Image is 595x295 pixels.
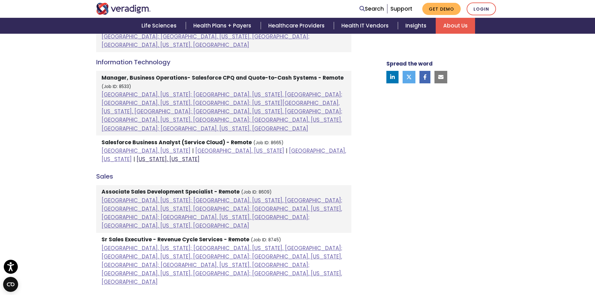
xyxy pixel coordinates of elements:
span: | [286,147,287,155]
h4: Information Technology [96,58,351,66]
a: [GEOGRAPHIC_DATA], [US_STATE]; [GEOGRAPHIC_DATA], [US_STATE], [GEOGRAPHIC_DATA]; [GEOGRAPHIC_DATA... [102,197,342,230]
a: Healthcare Providers [261,18,334,34]
a: Insights [398,18,436,34]
a: [GEOGRAPHIC_DATA], [US_STATE] [195,147,284,155]
a: [GEOGRAPHIC_DATA], [US_STATE] [102,147,191,155]
strong: Sr Sales Executive - Revenue Cycle Services - Remote [102,236,249,243]
small: (Job ID: 8609) [241,189,272,195]
a: Get Demo [422,3,461,15]
small: (Job ID: 8665) [253,140,284,146]
span: | [192,147,194,155]
a: [US_STATE], [US_STATE] [136,155,200,163]
a: Login [467,2,496,15]
small: (Job ID: 8533) [102,84,131,90]
strong: Associate Sales Development Specialist - Remote [102,188,240,195]
span: | [133,155,135,163]
a: [GEOGRAPHIC_DATA], [US_STATE]; [GEOGRAPHIC_DATA], [US_STATE], [GEOGRAPHIC_DATA]; [GEOGRAPHIC_DATA... [102,91,342,132]
small: (Job ID: 8745) [251,237,281,243]
a: [GEOGRAPHIC_DATA], [US_STATE]; [GEOGRAPHIC_DATA], [US_STATE], [GEOGRAPHIC_DATA]; [GEOGRAPHIC_DATA... [102,244,342,286]
strong: Spread the word [386,60,433,67]
img: Veradigm logo [96,3,151,15]
a: Search [359,5,384,13]
a: About Us [436,18,475,34]
a: Health Plans + Payers [186,18,260,34]
h4: Sales [96,173,351,180]
strong: Manager, Business Operations- Salesforce CPQ and Quote-to-Cash Systems - Remote [102,74,344,81]
a: Life Sciences [134,18,186,34]
a: Support [390,5,412,12]
strong: Salesforce Business Analyst (Service Cloud) - Remote [102,139,252,146]
button: Open CMP widget [3,277,18,292]
a: Health IT Vendors [334,18,398,34]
